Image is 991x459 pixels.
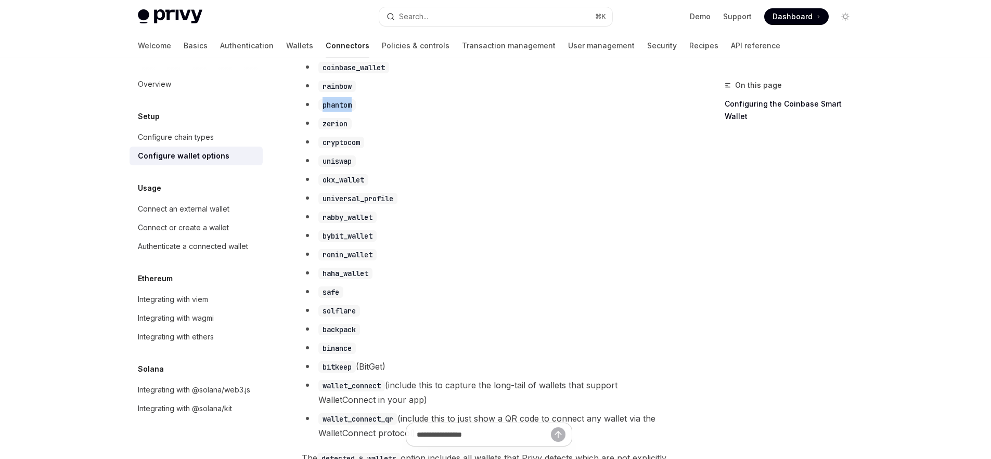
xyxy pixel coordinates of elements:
span: ⌘ K [595,12,606,21]
code: ronin_wallet [318,249,377,260]
a: Authenticate a connected wallet [130,237,263,256]
code: uniswap [318,155,356,167]
div: Integrating with ethers [138,331,214,343]
a: Transaction management [462,33,556,58]
a: Connect or create a wallet [130,218,263,237]
code: safe [318,286,343,298]
a: Dashboard [764,8,829,25]
a: Integrating with ethers [130,327,263,346]
a: Connect an external wallet [130,200,263,218]
li: (BitGet) [302,359,677,374]
code: cryptocom [318,137,364,148]
code: okx_wallet [318,174,368,186]
a: Security [647,33,677,58]
a: Recipes [689,33,718,58]
h5: Solana [138,363,164,375]
a: Configure wallet options [130,147,263,165]
a: Support [723,11,752,22]
h5: Setup [138,110,160,123]
a: Authentication [220,33,274,58]
a: API reference [731,33,780,58]
a: Wallets [286,33,313,58]
a: Integrating with wagmi [130,309,263,327]
span: Dashboard [773,11,813,22]
button: Send message [551,427,565,442]
a: Basics [184,33,208,58]
a: User management [568,33,635,58]
h5: Ethereum [138,272,173,285]
a: Demo [690,11,711,22]
img: light logo [138,9,202,24]
div: Connect or create a wallet [138,221,229,234]
code: binance [318,343,356,354]
a: Integrating with viem [130,290,263,309]
div: Configure chain types [138,131,214,143]
div: Connect an external wallet [138,203,229,215]
code: wallet_connect_qr [318,413,397,425]
code: zerion [318,118,352,129]
a: Overview [130,75,263,94]
a: Connectors [326,33,369,58]
span: On this page [735,79,782,91]
code: rainbow [318,81,356,92]
div: Integrating with @solana/kit [138,402,232,415]
div: Integrating with @solana/web3.js [138,384,250,396]
a: Configure chain types [130,128,263,147]
code: haha_wallet [318,268,372,279]
div: Integrating with viem [138,293,208,306]
code: bybit_wallet [318,230,377,242]
div: Search... [399,10,428,23]
code: wallet_connect [318,380,385,391]
code: solflare [318,305,360,317]
div: Integrating with wagmi [138,312,214,324]
a: Integrating with @solana/kit [130,399,263,418]
a: Configuring the Coinbase Smart Wallet [725,96,862,125]
code: coinbase_wallet [318,62,389,73]
div: Overview [138,78,171,90]
input: Ask a question... [417,423,551,446]
h5: Usage [138,182,161,194]
a: Policies & controls [382,33,449,58]
button: Toggle dark mode [837,8,854,25]
code: rabby_wallet [318,212,377,223]
div: Configure wallet options [138,150,229,162]
a: Welcome [138,33,171,58]
code: backpack [318,324,360,335]
li: (include this to just show a QR code to connect any wallet via the WalletConnect protocol) [302,411,677,440]
code: bitkeep [318,361,356,373]
div: Authenticate a connected wallet [138,240,248,253]
code: universal_profile [318,193,397,204]
button: Open search [379,7,612,26]
code: phantom [318,99,356,111]
a: Integrating with @solana/web3.js [130,381,263,399]
li: (include this to capture the long-tail of wallets that support WalletConnect in your app) [302,378,677,407]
